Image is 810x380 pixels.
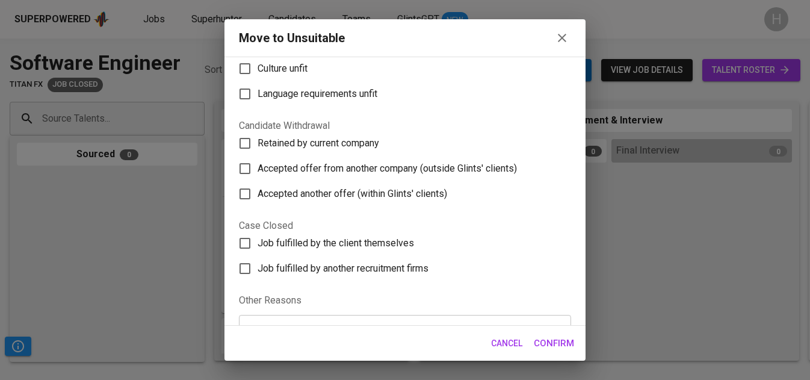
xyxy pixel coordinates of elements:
span: Cancel [491,336,522,351]
span: Accepted offer from another company (outside Glints' clients) [258,161,517,176]
div: Move to Unsuitable [239,30,345,47]
button: Cancel [486,332,527,355]
legend: Case Closed [239,221,293,231]
span: Job fulfilled by another recruitment firms [258,261,428,276]
span: Job fulfilled by the client themselves [258,236,414,251]
button: Confirm [527,331,581,356]
span: Culture unfit [258,61,308,76]
span: Confirm [534,335,574,351]
span: Accepted another offer (within Glints' clients) [258,187,447,201]
legend: Candidate Withdrawal [239,121,330,131]
span: Retained by current company [258,136,379,151]
span: Language requirements unfit [258,87,377,101]
legend: Other Reasons [239,286,571,315]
